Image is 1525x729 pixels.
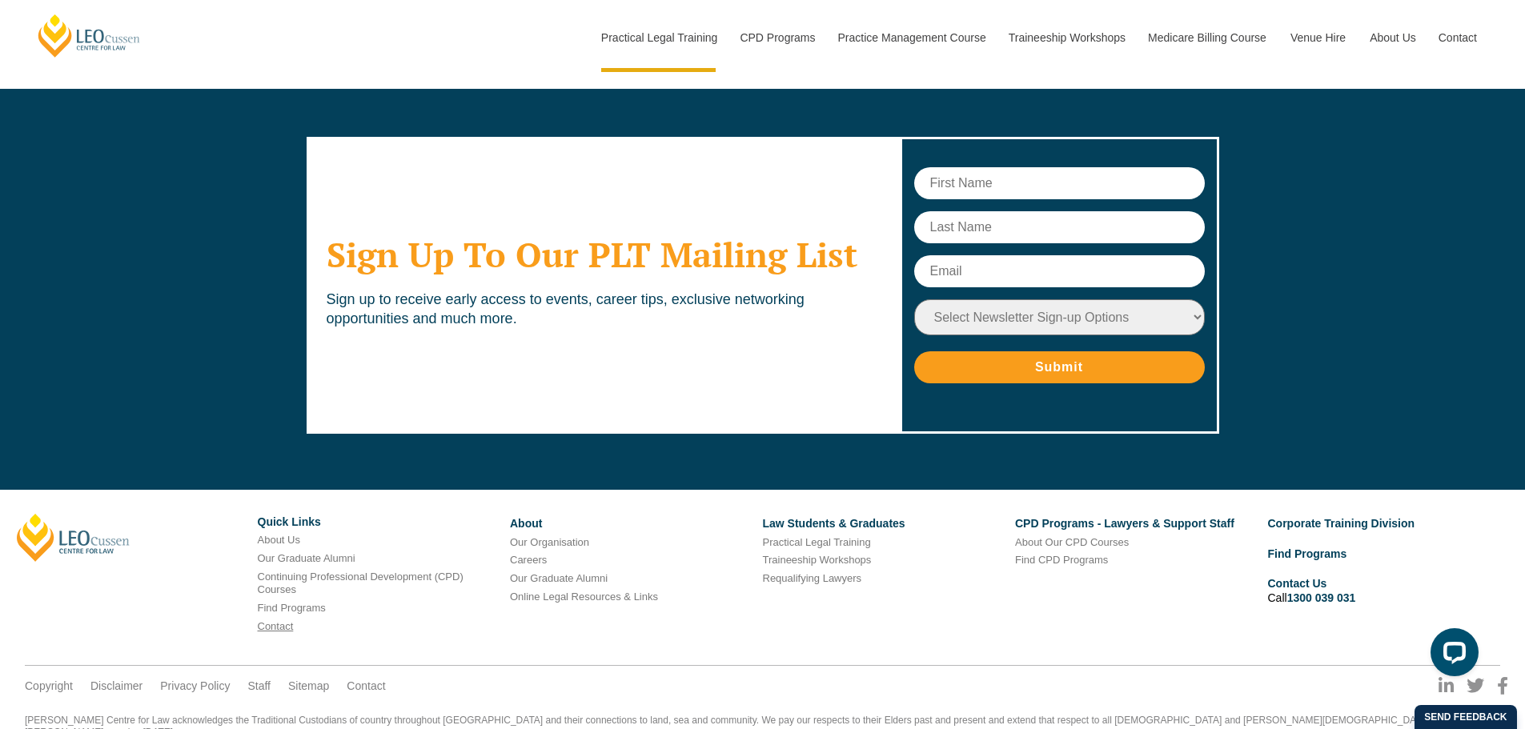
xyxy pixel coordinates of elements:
a: Online Legal Resources & Links [510,591,658,603]
input: First Name [914,167,1205,199]
a: Copyright [25,679,73,693]
h6: Quick Links [258,516,499,528]
a: Our Graduate Alumni [510,572,608,584]
a: About Us [258,534,300,546]
a: Staff [247,679,271,693]
a: Our Organisation [510,536,589,548]
a: Contact [1427,3,1489,72]
a: Traineeship Workshops [997,3,1136,72]
a: Contact [347,679,385,693]
a: [PERSON_NAME] [17,514,130,562]
a: Practice Management Course [826,3,997,72]
a: Disclaimer [90,679,142,693]
a: Medicare Billing Course [1136,3,1278,72]
a: About [510,517,542,530]
a: Contact Us [1268,577,1327,590]
a: 1300 039 031 [1287,591,1356,604]
a: Continuing Professional Development (CPD) Courses [258,571,464,596]
select: Newsletter Sign-up Options [914,299,1205,335]
input: Submit [914,351,1205,383]
a: About Us [1358,3,1427,72]
a: Find Programs [258,602,326,614]
input: Email [914,255,1205,287]
a: Practical Legal Training [589,3,728,72]
a: Traineeship Workshops [763,554,872,566]
a: About Our CPD Courses [1015,536,1129,548]
a: Privacy Policy [160,679,230,693]
a: Find Programs [1268,547,1347,560]
a: Contact [258,620,294,632]
a: CPD Programs [728,3,825,72]
a: Practical Legal Training [763,536,871,548]
p: Sign up to receive early access to events, career tips, exclusive networking opportunities and mu... [327,290,880,328]
a: Venue Hire [1278,3,1358,72]
h2: Sign Up To Our PLT Mailing List [327,234,880,274]
iframe: LiveChat chat widget [1418,622,1485,689]
a: [PERSON_NAME] Centre for Law [36,13,142,58]
a: Our Graduate Alumni [258,552,355,564]
a: Requalifying Lawyers [763,572,862,584]
input: Last Name [914,211,1205,243]
a: Find CPD Programs [1015,554,1108,566]
a: Law Students & Graduates [763,517,905,530]
a: Corporate Training Division [1268,517,1415,530]
a: Careers [510,554,547,566]
a: Sitemap [288,679,329,693]
li: Call [1268,574,1509,607]
a: CPD Programs - Lawyers & Support Staff [1015,517,1234,530]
